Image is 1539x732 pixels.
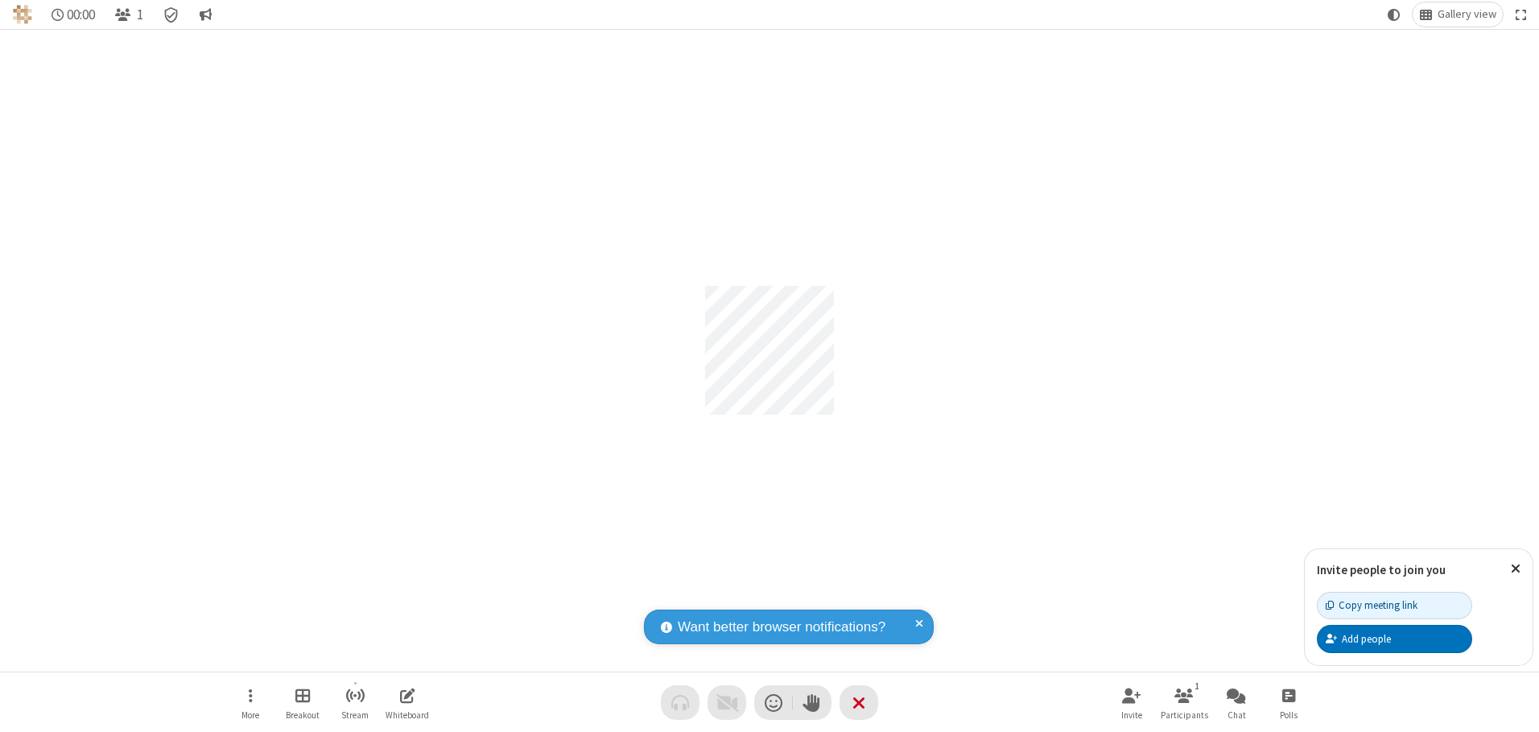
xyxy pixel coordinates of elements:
[678,617,885,638] span: Want better browser notifications?
[1326,598,1417,613] div: Copy meeting link
[331,680,379,726] button: Start streaming
[67,7,95,23] span: 00:00
[1317,562,1446,577] label: Invite people to join you
[1161,710,1208,720] span: Participants
[661,685,699,720] button: Audio problem - check your Internet connection or call by phone
[1381,2,1407,27] button: Using system theme
[1108,680,1156,726] button: Invite participants (Alt+I)
[241,710,259,720] span: More
[1317,592,1472,619] button: Copy meeting link
[1280,710,1298,720] span: Polls
[341,710,369,720] span: Stream
[1121,710,1142,720] span: Invite
[1227,710,1246,720] span: Chat
[1160,680,1208,726] button: Open participant list
[1413,2,1503,27] button: Change layout
[13,5,32,24] img: QA Selenium DO NOT DELETE OR CHANGE
[156,2,187,27] div: Meeting details Encryption enabled
[45,2,102,27] div: Timer
[1317,625,1472,652] button: Add people
[108,2,150,27] button: Open participant list
[1212,680,1260,726] button: Open chat
[793,685,831,720] button: Raise hand
[286,710,320,720] span: Breakout
[1438,8,1496,21] span: Gallery view
[708,685,746,720] button: Video
[754,685,793,720] button: Send a reaction
[1509,2,1533,27] button: Fullscreen
[840,685,878,720] button: End or leave meeting
[192,2,218,27] button: Conversation
[1265,680,1313,726] button: Open poll
[1190,679,1204,693] div: 1
[1499,549,1533,589] button: Close popover
[383,680,431,726] button: Open shared whiteboard
[226,680,274,726] button: Open menu
[137,7,143,23] span: 1
[279,680,327,726] button: Manage Breakout Rooms
[386,710,429,720] span: Whiteboard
